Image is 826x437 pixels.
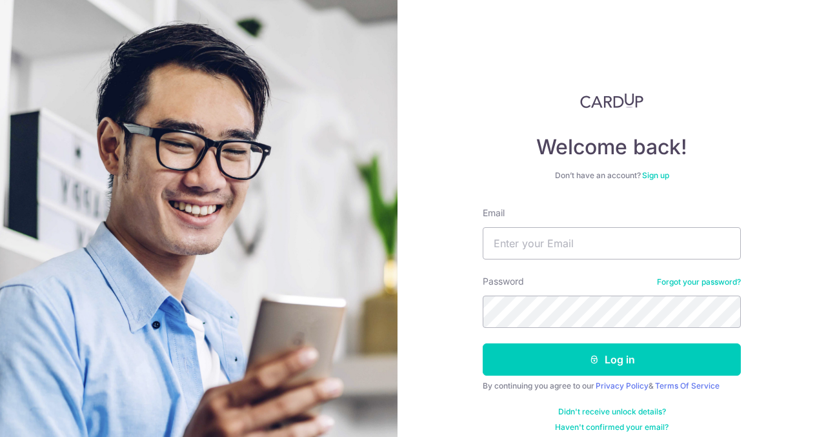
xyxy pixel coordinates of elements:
a: Haven't confirmed your email? [555,422,669,432]
img: CardUp Logo [580,93,643,108]
label: Password [483,275,524,288]
a: Forgot your password? [657,277,741,287]
div: By continuing you agree to our & [483,381,741,391]
a: Sign up [642,170,669,180]
label: Email [483,207,505,219]
a: Privacy Policy [596,381,649,391]
div: Don’t have an account? [483,170,741,181]
a: Didn't receive unlock details? [558,407,666,417]
button: Log in [483,343,741,376]
input: Enter your Email [483,227,741,259]
h4: Welcome back! [483,134,741,160]
a: Terms Of Service [655,381,720,391]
